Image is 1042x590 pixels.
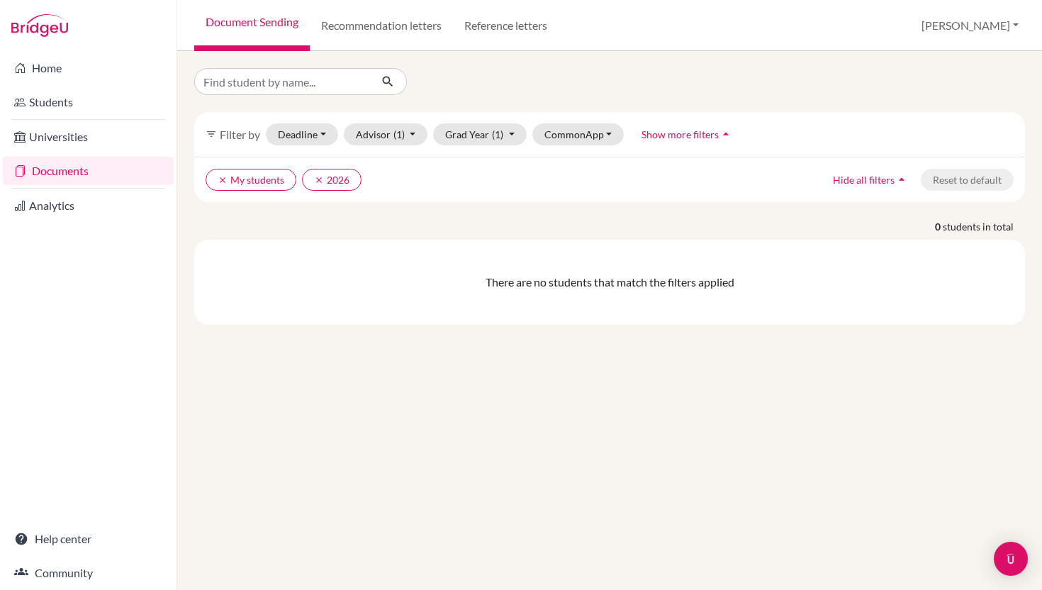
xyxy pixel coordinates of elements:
button: Grad Year(1) [433,123,527,145]
button: clearMy students [206,169,296,191]
span: Show more filters [642,128,719,140]
div: There are no students that match the filters applied [200,274,1019,291]
a: Students [3,88,174,116]
button: CommonApp [532,123,624,145]
span: (1) [393,128,405,140]
input: Find student by name... [194,68,370,95]
button: Hide all filtersarrow_drop_up [821,169,921,191]
button: Deadline [266,123,338,145]
span: Filter by [220,128,260,141]
div: Open Intercom Messenger [994,542,1028,576]
i: filter_list [206,128,217,140]
i: arrow_drop_up [895,172,909,187]
i: arrow_drop_up [719,127,733,141]
img: Bridge-U [11,14,68,37]
button: Show more filtersarrow_drop_up [629,123,745,145]
a: Community [3,559,174,587]
a: Home [3,54,174,82]
a: Analytics [3,191,174,220]
i: clear [218,175,228,185]
a: Universities [3,123,174,151]
span: students in total [943,219,1025,234]
button: [PERSON_NAME] [915,12,1025,39]
span: (1) [492,128,503,140]
button: Advisor(1) [344,123,428,145]
button: clear2026 [302,169,362,191]
span: Hide all filters [833,174,895,186]
button: Reset to default [921,169,1014,191]
i: clear [314,175,324,185]
a: Documents [3,157,174,185]
a: Help center [3,525,174,553]
strong: 0 [935,219,943,234]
